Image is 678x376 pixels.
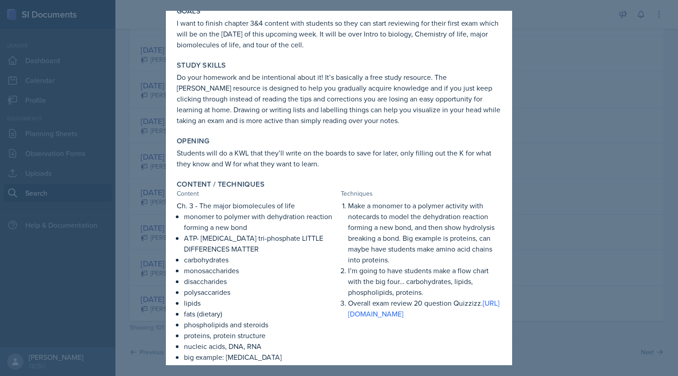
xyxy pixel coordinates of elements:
[184,254,337,265] p: carbohydrates
[177,72,501,126] p: Do your homework and be intentional about it! It’s basically a free study resource. The [PERSON_N...
[184,352,337,362] p: big example: [MEDICAL_DATA]
[184,276,337,287] p: disaccharides
[184,330,337,341] p: proteins, protein structure
[177,61,226,70] label: Study Skills
[177,7,201,16] label: Goals
[184,341,337,352] p: nucleic acids, DNA, RNA
[184,298,337,308] p: lipids
[184,265,337,276] p: monosaccharides
[177,18,501,50] p: I want to finish chapter 3&4 content with students so they can start reviewing for their first ex...
[184,287,337,298] p: polysaccarides
[184,233,337,254] p: ATP- [MEDICAL_DATA] tri-phosphate LITTLE DIFFERENCES MATTER
[184,319,337,330] p: phospholipids and steroids
[184,308,337,319] p: fats (dietary)
[177,137,210,146] label: Opening
[348,265,501,298] p: I’m going to have students make a flow chart with the big four… carbohydrates, lipids, phospholip...
[341,189,501,198] div: Techniques
[348,298,501,319] p: Overall exam review 20 question Quizzizz.
[348,200,501,265] p: Make a monomer to a polymer activity with notecards to model the dehydration reaction forming a n...
[177,147,501,169] p: Students will do a KWL that they’ll write on the boards to save for later, only filling out the K...
[184,211,337,233] p: monomer to polymer with dehydration reaction forming a new bond
[177,189,337,198] div: Content
[177,180,265,189] label: Content / Techniques
[177,200,337,211] p: Ch. 3 - The major biomolecules of life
